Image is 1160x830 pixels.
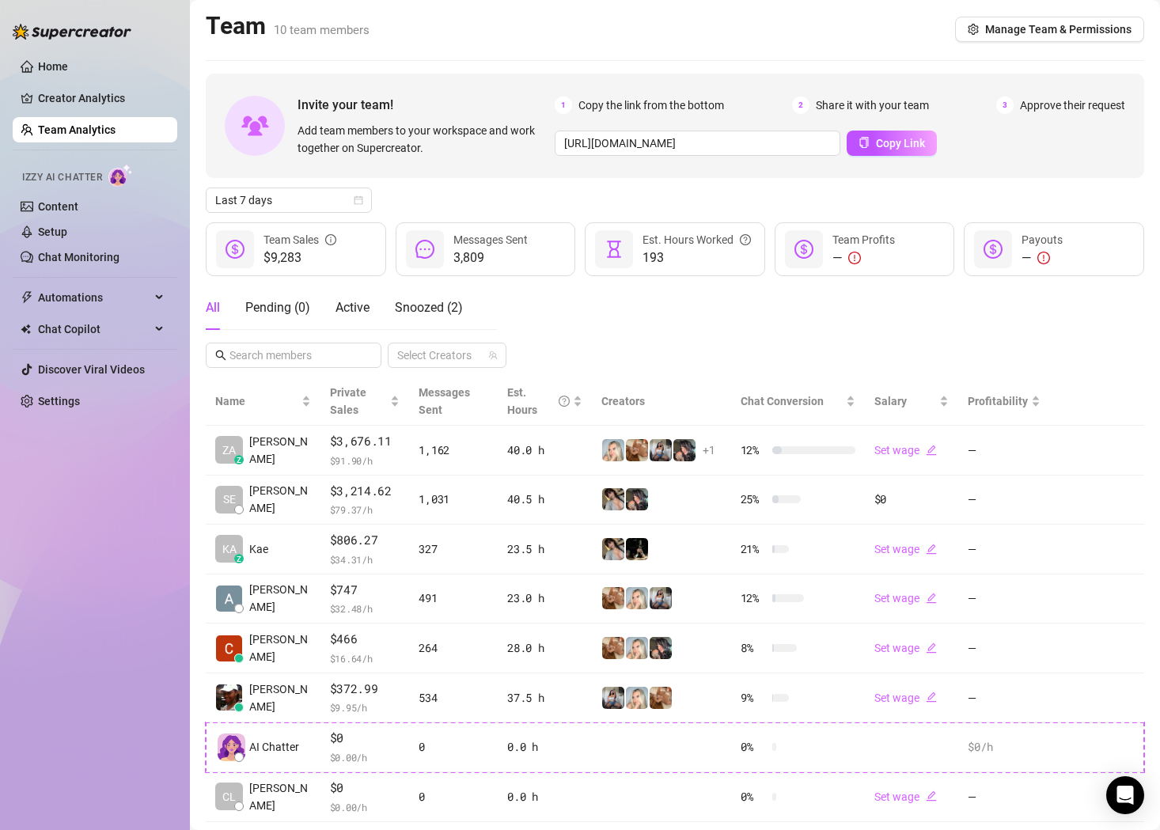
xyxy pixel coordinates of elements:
a: Content [38,200,78,213]
div: 1,162 [419,442,488,459]
a: Set wageedit [874,790,937,803]
span: Messages Sent [453,233,528,246]
span: Copy Link [876,137,925,150]
img: Raven [602,488,624,510]
span: thunderbolt [21,291,33,304]
div: 0.0 h [507,738,582,756]
div: z [234,554,244,563]
span: 25 % [741,491,766,508]
a: Setup [38,226,67,238]
button: Manage Team & Permissions [955,17,1144,42]
span: Team Profits [832,233,895,246]
div: All [206,298,220,317]
div: 0 [419,788,488,805]
span: 12 % [741,589,766,607]
span: hourglass [605,240,624,259]
span: question-circle [559,384,570,419]
span: 3 [996,97,1014,114]
span: edit [926,692,937,703]
div: — [1022,248,1063,267]
a: Set wageedit [874,444,937,457]
span: SE [223,491,236,508]
a: Creator Analytics [38,85,165,111]
td: — [958,476,1050,525]
span: [PERSON_NAME] [249,680,311,715]
a: Settings [38,395,80,407]
span: search [215,350,226,361]
td: — [958,426,1050,476]
img: Ciara Birley [216,635,242,661]
div: Est. Hours Worked [643,231,751,248]
span: Manage Team & Permissions [985,23,1132,36]
a: Set wageedit [874,692,937,704]
div: 23.0 h [507,589,582,607]
img: Riley [626,488,648,510]
img: ANDREA [602,687,624,709]
div: — [832,248,895,267]
span: Salary [874,395,907,407]
a: Chat Monitoring [38,251,119,263]
span: CL [222,788,236,805]
span: 3,809 [453,248,528,267]
span: 21 % [741,540,766,558]
span: calendar [354,195,363,205]
span: exclamation-circle [848,252,861,264]
span: $ 16.64 /h [330,650,400,666]
span: $ 91.90 /h [330,453,400,468]
div: $0 /h [968,738,1041,756]
span: 193 [643,248,751,267]
div: z [234,455,244,464]
img: Ari Kirk [216,684,242,711]
div: 264 [419,639,488,657]
div: $0 [874,491,950,508]
span: edit [926,445,937,456]
td: — [958,673,1050,723]
span: Chat Copilot [38,316,150,342]
a: Set wageedit [874,543,937,555]
span: copy [859,137,870,148]
span: $806.27 [330,531,400,550]
span: $466 [330,630,400,649]
img: Roux️‍ [602,637,624,659]
img: Megan [626,687,648,709]
span: Active [335,300,370,315]
span: [PERSON_NAME] [249,433,311,468]
span: 1 [555,97,572,114]
img: RavenGoesWild [626,538,648,560]
img: izzy-ai-chatter-avatar-DDCN_rTZ.svg [218,733,245,761]
img: Riley [673,439,696,461]
div: 23.5 h [507,540,582,558]
img: Roux️‍ [650,687,672,709]
a: Set wageedit [874,642,937,654]
span: $ 0.00 /h [330,749,400,765]
span: Profitability [968,395,1028,407]
span: question-circle [740,231,751,248]
img: Megan [626,587,648,609]
span: 0 % [741,788,766,805]
div: 40.5 h [507,491,582,508]
div: 40.0 h [507,442,582,459]
h2: Team [206,11,370,41]
span: Add team members to your workspace and work together on Supercreator. [298,122,548,157]
span: edit [926,593,937,604]
span: 2 [792,97,809,114]
img: Chat Copilot [21,324,31,335]
span: [PERSON_NAME] [249,631,311,665]
span: Kae [249,540,268,558]
img: Roux️‍ [626,439,648,461]
span: 0 % [741,738,766,756]
span: Chat Conversion [741,395,824,407]
span: [PERSON_NAME] [249,779,311,814]
span: AI Chatter [249,738,299,756]
span: $3,214.62 [330,482,400,501]
span: Payouts [1022,233,1063,246]
div: 534 [419,689,488,707]
span: + 1 [703,442,715,459]
td: — [958,623,1050,673]
a: Discover Viral Videos [38,363,145,376]
a: Set wageedit [874,592,937,604]
td: — [958,772,1050,822]
div: Open Intercom Messenger [1106,776,1144,814]
span: $ 32.48 /h [330,601,400,616]
span: team [488,351,498,360]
